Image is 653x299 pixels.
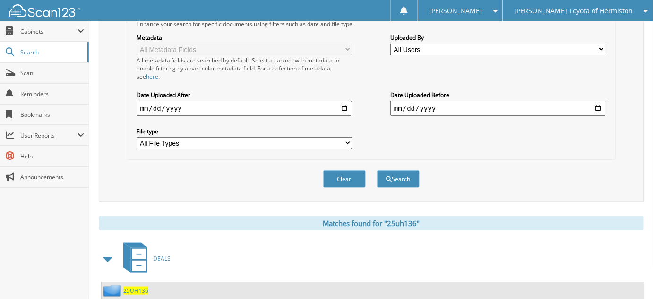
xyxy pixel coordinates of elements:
input: start [137,101,352,116]
span: [PERSON_NAME] [430,8,482,14]
span: Announcements [20,173,84,181]
label: Uploaded By [390,34,606,42]
a: here [146,72,158,80]
span: Reminders [20,90,84,98]
div: All metadata fields are searched by default. Select a cabinet with metadata to enable filtering b... [137,56,352,80]
span: User Reports [20,132,77,140]
a: 25UH136 [123,287,148,295]
input: end [390,101,606,116]
span: DEALS [153,255,171,263]
img: scan123-logo-white.svg [9,4,80,17]
span: Search [20,48,83,56]
span: Help [20,152,84,160]
span: Scan [20,69,84,77]
span: Bookmarks [20,111,84,119]
img: folder2.png [103,285,123,297]
span: [PERSON_NAME] Toyota of Hermiston [514,8,633,14]
div: Matches found for "25uh136" [99,216,644,230]
iframe: Chat Widget [606,254,653,299]
label: Metadata [137,34,352,42]
label: Date Uploaded After [137,91,352,99]
button: Search [377,170,420,188]
label: File type [137,127,352,135]
span: Cabinets [20,27,77,35]
label: Date Uploaded Before [390,91,606,99]
button: Clear [323,170,366,188]
a: DEALS [118,240,171,277]
div: Enhance your search for specific documents using filters such as date and file type. [132,20,611,28]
